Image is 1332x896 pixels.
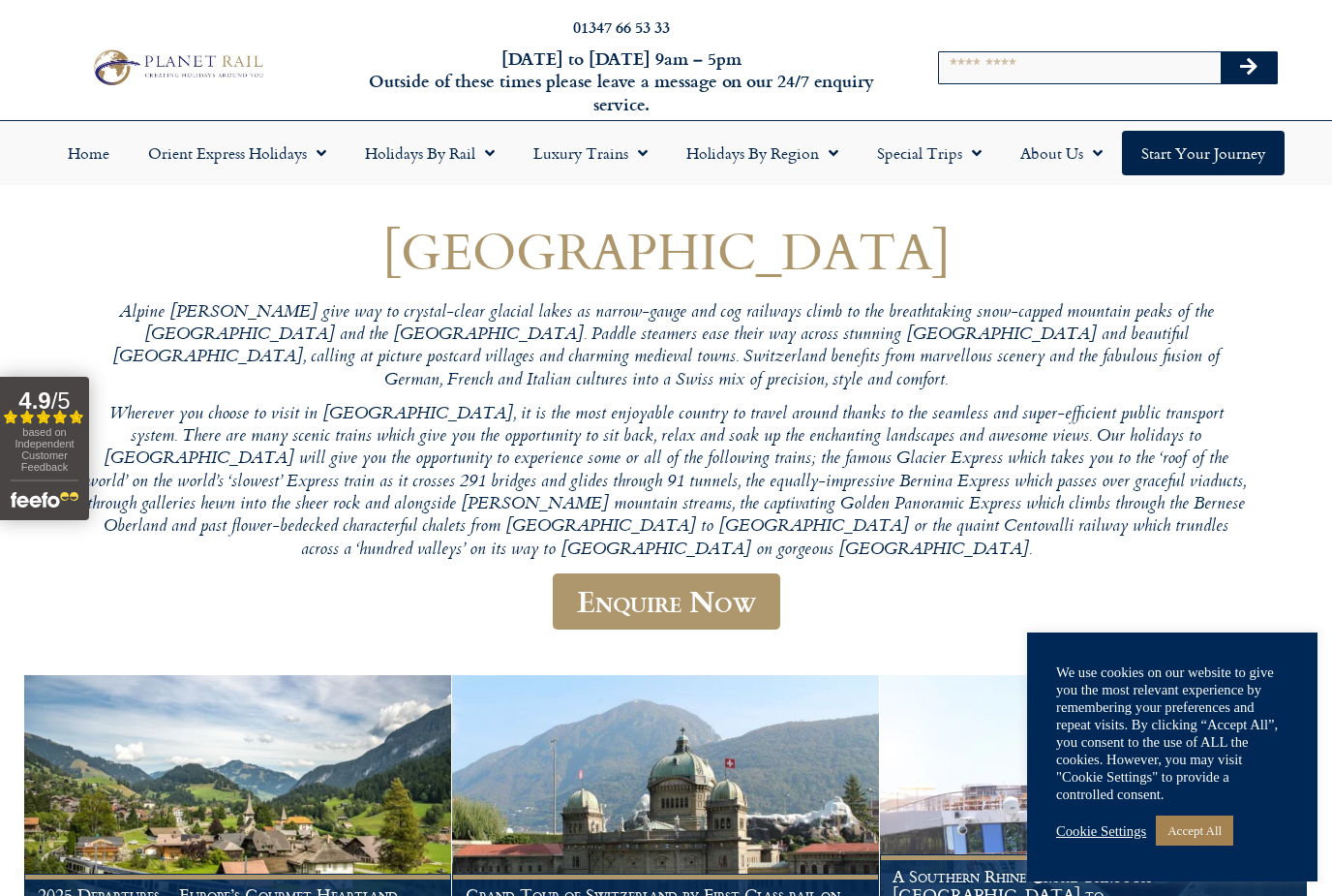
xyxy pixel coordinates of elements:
a: 01347 66 53 33 [573,15,670,38]
p: Wherever you choose to visit in [GEOGRAPHIC_DATA], it is the most enjoyable country to travel aro... [85,404,1247,562]
h1: [GEOGRAPHIC_DATA] [85,222,1247,279]
h6: [DATE] to [DATE] 9am – 5pm Outside of these times please leave a message on our 24/7 enquiry serv... [360,47,883,115]
button: Search [1221,52,1277,83]
a: Orient Express Holidays [129,131,346,175]
a: Enquire Now [553,573,780,631]
div: We use cookies on our website to give you the most relevant experience by remembering your prefer... [1056,664,1288,803]
a: Accept All [1156,816,1233,846]
p: Alpine [PERSON_NAME] give way to crystal-clear glacial lakes as narrow-gauge and cog railways cli... [85,302,1247,392]
a: Start your Journey [1122,131,1285,175]
a: About Us [1001,131,1122,175]
nav: Menu [10,131,1322,175]
a: Home [48,131,129,175]
a: Holidays by Rail [346,131,514,175]
a: Holidays by Region [667,131,858,175]
img: Planet Rail Train Holidays Logo [86,46,268,90]
a: Luxury Trains [514,131,667,175]
a: Special Trips [858,131,1001,175]
a: Cookie Settings [1056,822,1146,840]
